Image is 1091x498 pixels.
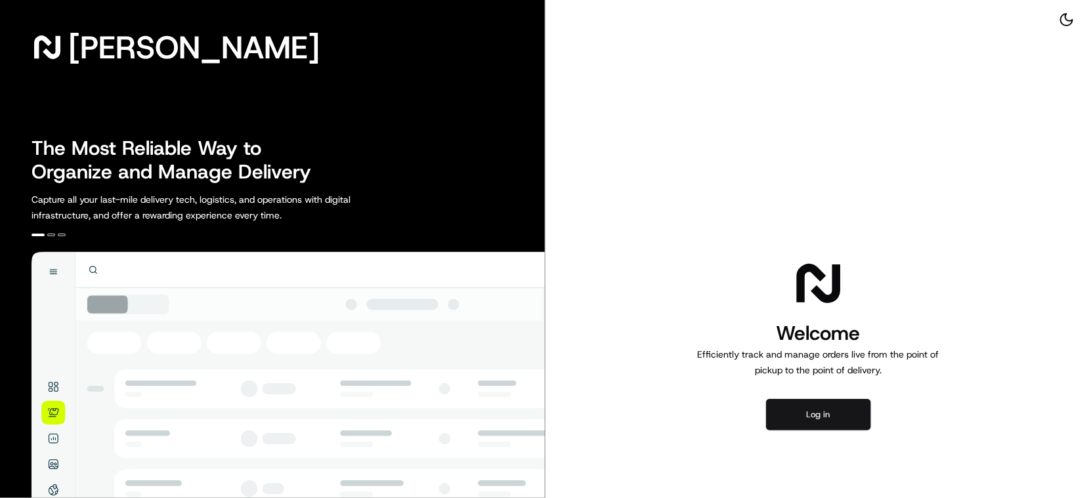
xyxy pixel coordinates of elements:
[32,192,410,223] p: Capture all your last-mile delivery tech, logistics, and operations with digital infrastructure, ...
[766,399,871,430] button: Log in
[693,346,945,378] p: Efficiently track and manage orders live from the point of pickup to the point of delivery.
[693,320,945,346] h1: Welcome
[32,136,326,184] h2: The Most Reliable Way to Organize and Manage Delivery
[68,34,320,60] span: [PERSON_NAME]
